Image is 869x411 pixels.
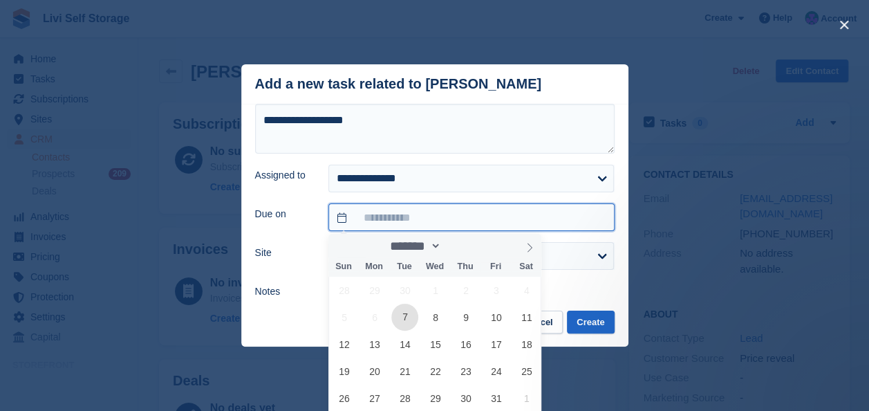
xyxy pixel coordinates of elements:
span: October 23, 2025 [452,358,479,385]
span: October 2, 2025 [452,277,479,304]
span: September 30, 2025 [391,277,418,304]
span: October 16, 2025 [452,331,479,358]
button: Create [567,311,614,334]
div: Add a new task related to [PERSON_NAME] [255,76,542,92]
span: October 5, 2025 [330,304,357,331]
button: close [833,14,855,36]
label: Site [255,246,312,260]
span: October 7, 2025 [391,304,418,331]
label: Assigned to [255,168,312,183]
span: October 8, 2025 [422,304,449,331]
span: October 10, 2025 [483,304,510,331]
span: October 11, 2025 [513,304,540,331]
span: Mon [359,262,389,271]
label: Due on [255,207,312,221]
span: Fri [480,262,511,271]
span: October 24, 2025 [483,358,510,385]
span: October 12, 2025 [330,331,357,358]
span: October 17, 2025 [483,331,510,358]
span: October 13, 2025 [361,331,388,358]
label: Notes [255,284,312,299]
span: Tue [389,262,420,271]
span: October 21, 2025 [391,358,418,385]
span: October 25, 2025 [513,358,540,385]
span: October 9, 2025 [452,304,479,331]
span: Sat [511,262,541,271]
span: October 1, 2025 [422,277,449,304]
span: September 29, 2025 [361,277,388,304]
span: September 28, 2025 [330,277,357,304]
input: Year [441,239,485,253]
span: October 4, 2025 [513,277,540,304]
span: October 15, 2025 [422,331,449,358]
span: October 6, 2025 [361,304,388,331]
span: October 20, 2025 [361,358,388,385]
select: Month [385,239,441,253]
span: Thu [450,262,480,271]
span: October 19, 2025 [330,358,357,385]
span: Sun [328,262,359,271]
span: October 3, 2025 [483,277,510,304]
span: October 14, 2025 [391,331,418,358]
span: October 22, 2025 [422,358,449,385]
span: Wed [420,262,450,271]
span: October 18, 2025 [513,331,540,358]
